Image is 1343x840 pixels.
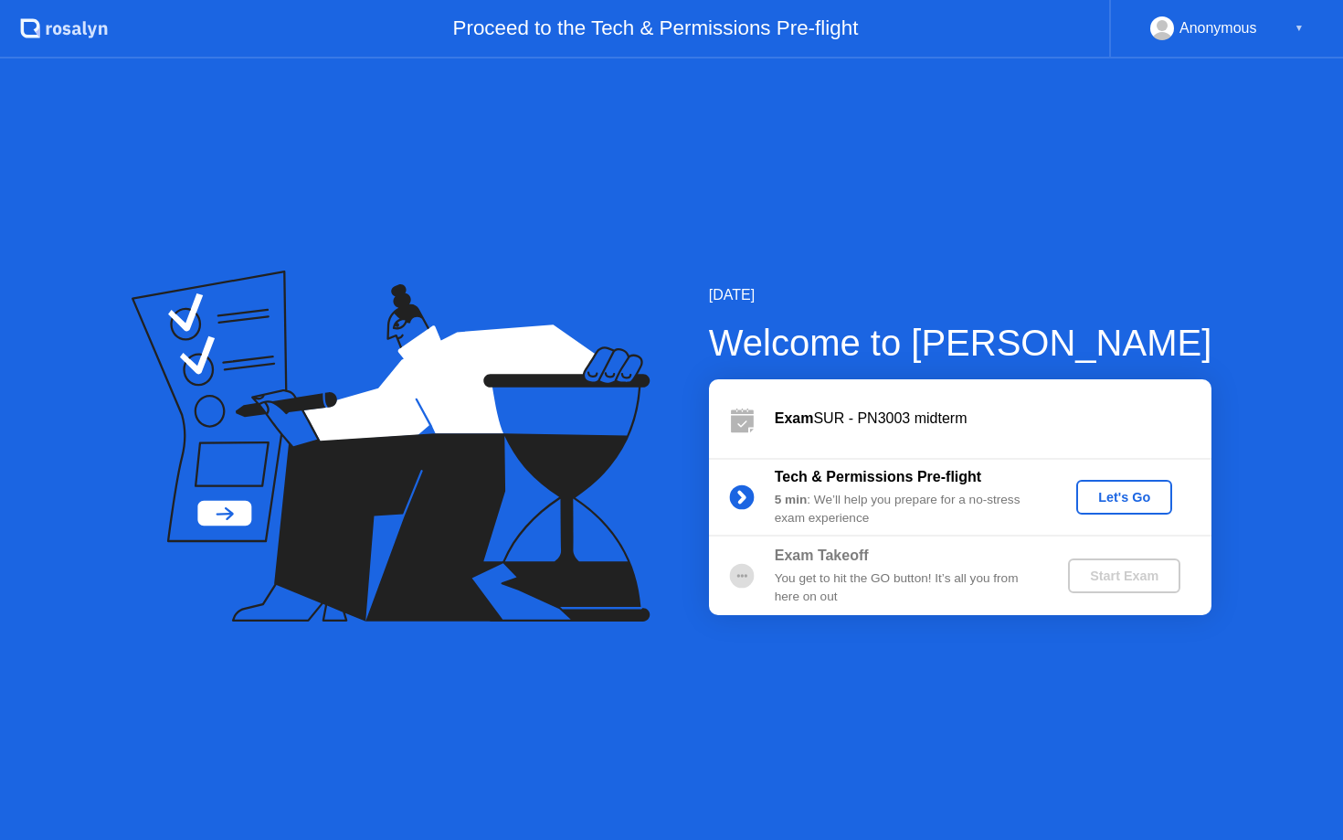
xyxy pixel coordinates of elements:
[775,491,1038,528] div: : We’ll help you prepare for a no-stress exam experience
[1076,480,1172,515] button: Let's Go
[775,408,1211,430] div: SUR - PN3003 midterm
[1084,490,1165,505] div: Let's Go
[775,410,814,426] b: Exam
[1075,569,1173,583] div: Start Exam
[709,315,1212,370] div: Welcome to [PERSON_NAME]
[775,569,1038,607] div: You get to hit the GO button! It’s all you from here on out
[1179,16,1257,40] div: Anonymous
[775,469,981,484] b: Tech & Permissions Pre-flight
[775,548,869,563] b: Exam Takeoff
[709,284,1212,306] div: [DATE]
[1295,16,1304,40] div: ▼
[1068,558,1180,593] button: Start Exam
[775,493,808,506] b: 5 min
